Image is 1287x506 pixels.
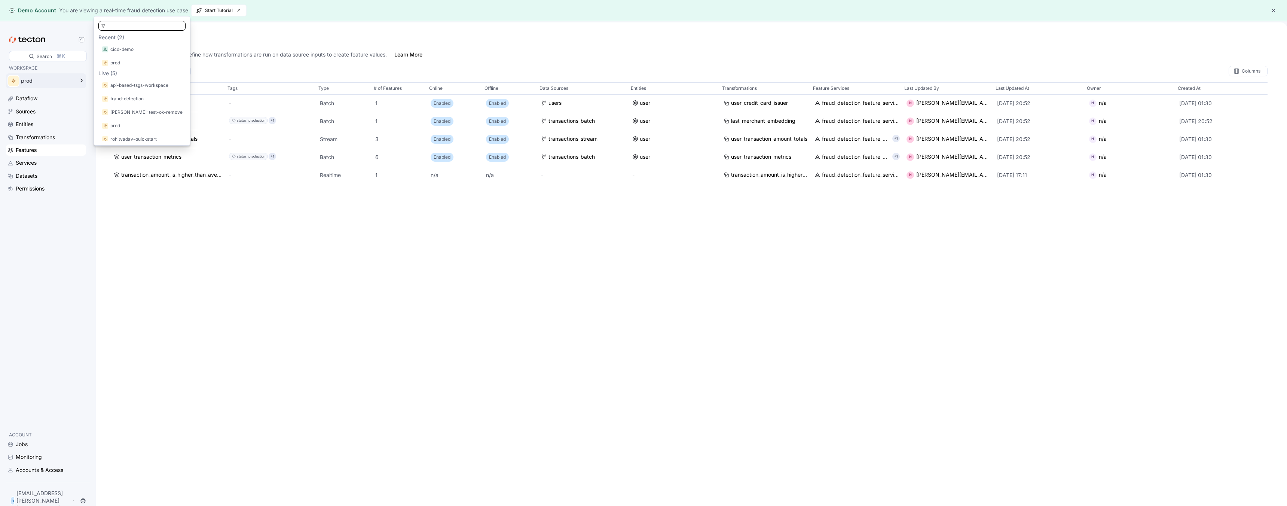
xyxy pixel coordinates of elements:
[16,172,37,180] div: Datasets
[434,135,450,143] p: Enabled
[320,171,369,179] p: Realtime
[98,34,186,41] p: Recent (2)
[98,70,186,77] p: Live (5)
[731,171,809,179] div: transaction_amount_is_higher_than_average
[489,135,506,143] p: Enabled
[9,51,87,61] div: Search⌘K
[724,135,809,143] a: user_transaction_amount_totals
[6,439,86,450] a: Jobs
[6,132,86,143] a: Transformations
[6,170,86,182] a: Datasets
[16,440,28,448] div: Jobs
[110,122,120,129] p: prod
[1179,118,1265,125] p: [DATE] 20:52
[16,133,55,141] div: Transformations
[724,99,809,107] a: user_credit_card_issuer
[731,99,788,107] div: user_credit_card_issuer
[110,82,168,89] p: api-based-tsgs-workspace
[1179,100,1265,107] p: [DATE] 01:30
[37,53,52,60] div: Search
[431,171,480,179] p: n/a
[541,171,626,179] div: -
[320,118,369,125] p: Batch
[229,171,314,179] div: -
[6,451,86,463] a: Monitoring
[631,85,646,92] p: Entities
[640,99,650,107] div: user
[21,78,74,83] div: prod
[6,119,86,130] a: Entities
[320,135,369,143] p: Stream
[9,431,83,439] p: ACCOUNT
[548,117,595,125] div: transactions_batch
[1087,85,1101,92] p: Owner
[9,64,83,72] p: WORKSPACE
[6,93,86,104] a: Dataflow
[1179,171,1265,179] p: [DATE] 01:30
[6,183,86,194] a: Permissions
[16,466,63,474] div: Accounts & Access
[248,153,265,161] div: production
[114,171,223,179] a: transaction_amount_is_higher_than_average
[56,52,65,60] div: ⌘K
[997,153,1082,161] p: [DATE] 20:52
[16,94,37,103] div: Dataflow
[114,153,223,161] a: user_transaction_metrics
[632,171,718,179] div: -
[16,453,42,461] div: Monitoring
[894,153,898,161] p: +1
[110,109,183,116] p: [PERSON_NAME]-test-ok-remove
[121,171,223,179] div: transaction_amount_is_higher_than_average
[484,85,498,92] p: Offline
[6,157,86,168] a: Services
[997,171,1082,179] p: [DATE] 17:11
[814,117,900,125] a: fraud_detection_feature_service:v2
[640,153,650,161] div: user
[237,153,248,161] div: status :
[248,117,265,125] div: production
[822,117,900,125] div: fraud_detection_feature_service:v2
[822,99,900,107] div: fraud_detection_feature_service:v2
[9,7,56,14] div: Demo Account
[227,85,238,92] p: Tags
[1178,85,1201,92] p: Created At
[394,51,422,58] div: Learn More
[229,99,314,107] div: -
[375,100,425,107] p: 1
[640,117,650,125] div: user
[110,135,157,143] p: rohityadav-quickstart
[429,85,443,92] p: Online
[548,153,595,161] div: transactions_batch
[191,4,247,16] button: Start Tutorial
[997,100,1082,107] p: [DATE] 20:52
[996,85,1029,92] p: Last Updated At
[724,117,809,125] a: last_merchant_embedding
[110,46,134,53] p: cicd-demo
[489,153,506,161] p: Enabled
[904,85,939,92] p: Last Updated By
[16,185,45,193] div: Permissions
[548,135,597,143] div: transactions_stream
[320,100,369,107] p: Batch
[813,85,849,92] p: Feature Services
[434,153,450,161] p: Enabled
[10,496,15,505] div: D
[434,100,450,107] p: Enabled
[1179,153,1265,161] p: [DATE] 01:30
[814,153,889,161] a: fraud_detection_feature_service
[16,120,33,128] div: Entities
[724,171,809,179] a: transaction_amount_is_higher_than_average
[16,159,37,167] div: Services
[1242,69,1260,73] div: Columns
[632,135,718,143] a: user
[722,85,757,92] p: Transformations
[196,5,242,16] span: Start Tutorial
[318,85,329,92] p: Type
[6,464,86,476] a: Accounts & Access
[822,171,900,179] div: fraud_detection_feature_service:v2
[59,6,188,15] div: You are viewing a real-time fraud detection use case
[640,135,650,143] div: user
[814,135,889,143] a: fraud_detection_feature_service:v2
[632,117,718,125] a: user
